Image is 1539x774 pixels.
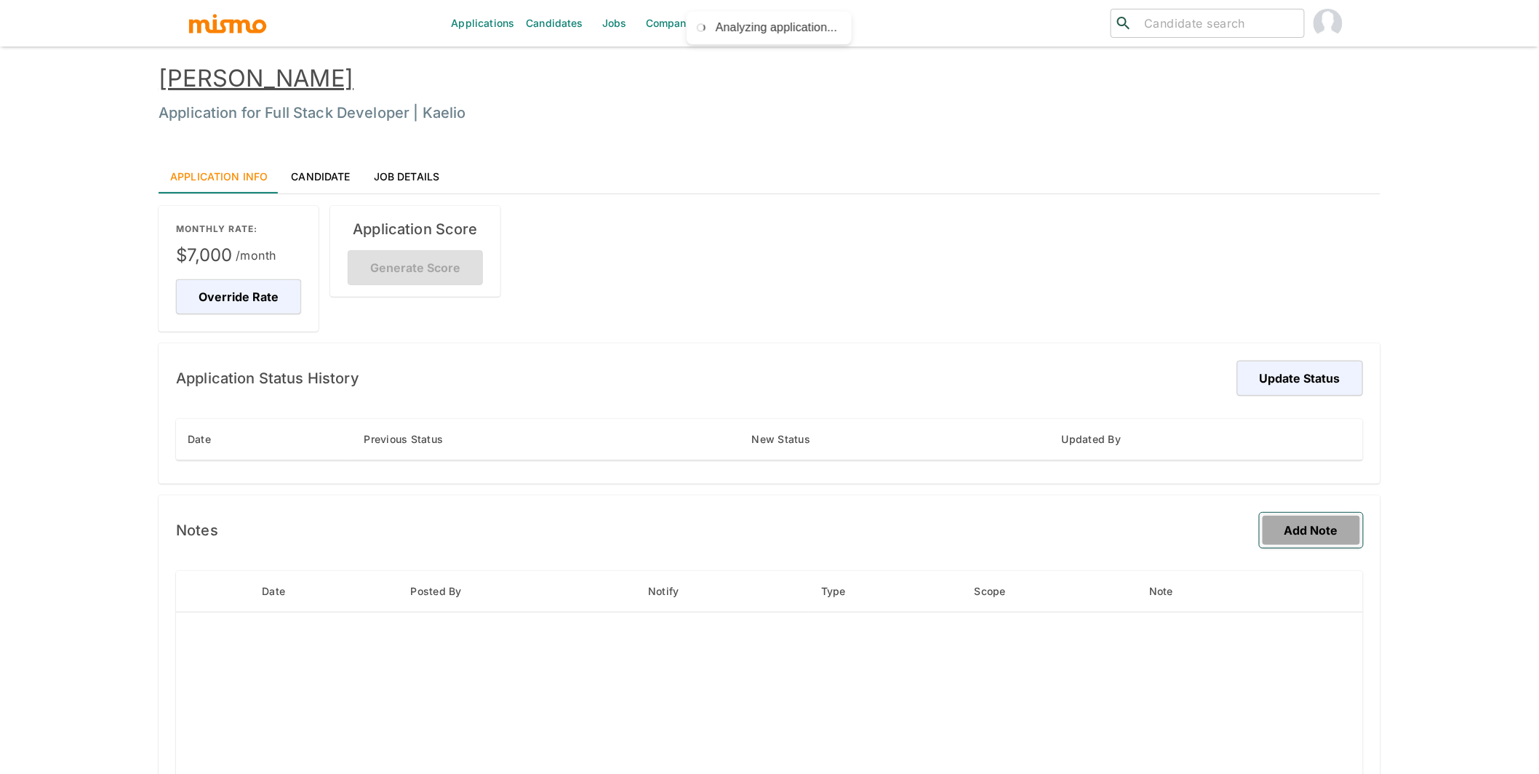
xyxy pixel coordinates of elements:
h6: Notes [176,519,218,542]
h6: Application Status History [176,367,359,390]
th: Updated By [1050,419,1363,460]
table: enhanced table [176,419,1363,460]
h6: Application for Full Stack Developer | Kaelio [159,101,1380,124]
span: $7,000 [176,244,301,267]
p: MONTHLY RATE: [176,223,301,235]
h6: Application Score [348,218,483,241]
span: /month [236,245,276,266]
button: Add Note [1260,513,1363,548]
th: Date [176,419,352,460]
a: Job Details [362,159,452,193]
a: [PERSON_NAME] [159,64,353,92]
img: logo [188,12,268,34]
div: Analyzing application... [716,20,837,36]
button: Update Status [1237,361,1363,396]
a: Application Info [159,159,279,193]
th: Note [1138,571,1289,613]
img: Carmen Vilachá [1314,9,1343,38]
th: Previous Status [352,419,740,460]
th: New Status [740,419,1050,460]
button: Override Rate [176,279,301,314]
a: Candidate [279,159,361,193]
th: Notify [636,571,810,613]
th: Scope [963,571,1138,613]
input: Candidate search [1138,13,1298,33]
th: Posted By [399,571,637,613]
th: Type [810,571,963,613]
th: Date [250,571,399,613]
